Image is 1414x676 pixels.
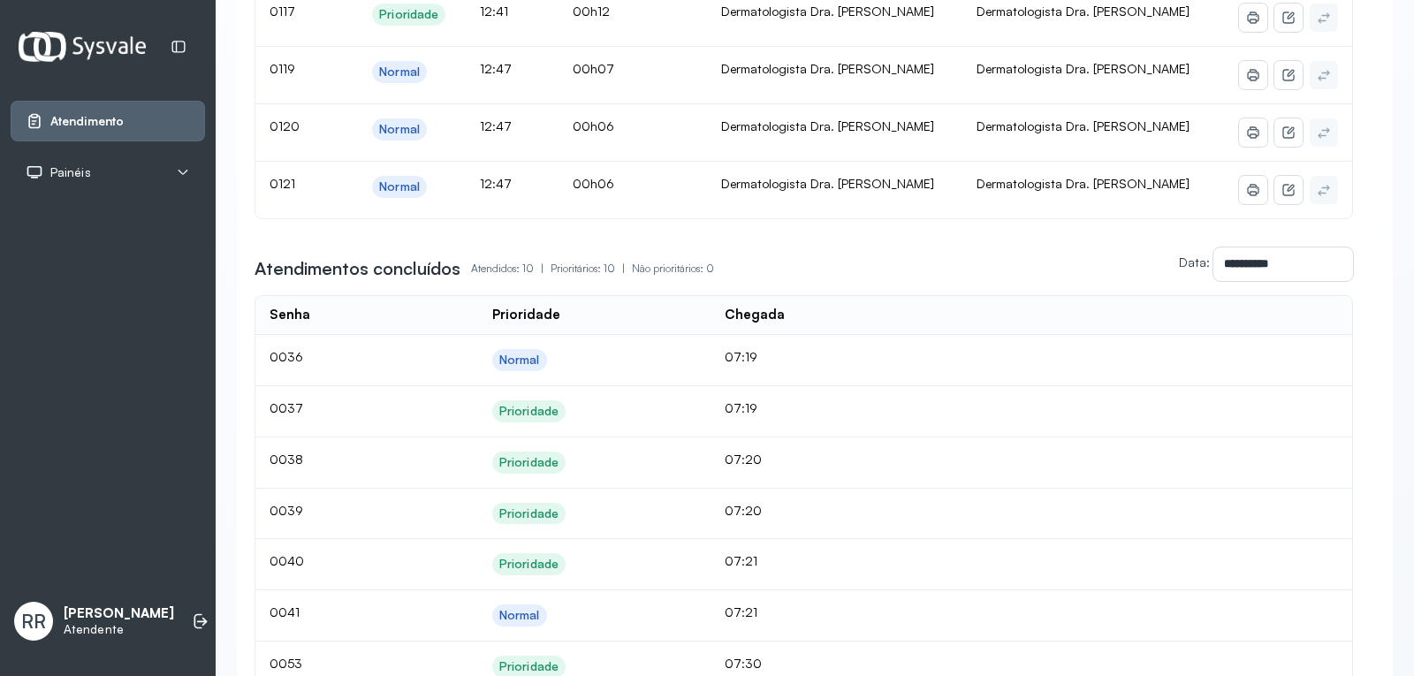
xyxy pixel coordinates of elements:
[19,32,146,61] img: Logotipo do estabelecimento
[499,659,559,674] div: Prioridade
[480,118,512,133] span: 12:47
[541,262,544,275] span: |
[977,61,1190,76] span: Dermatologista Dra. [PERSON_NAME]
[725,604,757,619] span: 07:21
[492,307,560,323] div: Prioridade
[270,176,295,191] span: 0121
[270,452,303,467] span: 0038
[64,622,174,637] p: Atendente
[551,256,632,281] p: Prioritários: 10
[725,349,757,364] span: 07:19
[573,61,614,76] span: 00h07
[26,112,190,130] a: Atendimento
[480,4,508,19] span: 12:41
[721,118,947,134] div: Dermatologista Dra. [PERSON_NAME]
[573,4,610,19] span: 00h12
[270,656,302,671] span: 0053
[270,400,303,415] span: 0037
[725,452,762,467] span: 07:20
[622,262,625,275] span: |
[255,256,460,281] h3: Atendimentos concluídos
[64,605,174,622] p: [PERSON_NAME]
[471,256,551,281] p: Atendidos: 10
[977,118,1190,133] span: Dermatologista Dra. [PERSON_NAME]
[573,176,614,191] span: 00h06
[499,455,559,470] div: Prioridade
[270,118,300,133] span: 0120
[721,4,947,19] div: Dermatologista Dra. [PERSON_NAME]
[379,179,420,194] div: Normal
[270,349,303,364] span: 0036
[725,553,757,568] span: 07:21
[379,122,420,137] div: Normal
[721,61,947,77] div: Dermatologista Dra. [PERSON_NAME]
[721,176,947,192] div: Dermatologista Dra. [PERSON_NAME]
[499,404,559,419] div: Prioridade
[480,176,512,191] span: 12:47
[725,400,757,415] span: 07:19
[725,307,785,323] div: Chegada
[379,7,438,22] div: Prioridade
[270,503,303,518] span: 0039
[499,506,559,521] div: Prioridade
[725,503,762,518] span: 07:20
[977,176,1190,191] span: Dermatologista Dra. [PERSON_NAME]
[725,656,762,671] span: 07:30
[379,65,420,80] div: Normal
[480,61,512,76] span: 12:47
[1179,254,1210,270] label: Data:
[977,4,1190,19] span: Dermatologista Dra. [PERSON_NAME]
[573,118,614,133] span: 00h06
[499,557,559,572] div: Prioridade
[270,4,295,19] span: 0117
[50,114,124,129] span: Atendimento
[499,353,540,368] div: Normal
[270,553,304,568] span: 0040
[270,61,295,76] span: 0119
[50,165,91,180] span: Painéis
[270,307,310,323] div: Senha
[632,256,714,281] p: Não prioritários: 0
[270,604,300,619] span: 0041
[499,608,540,623] div: Normal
